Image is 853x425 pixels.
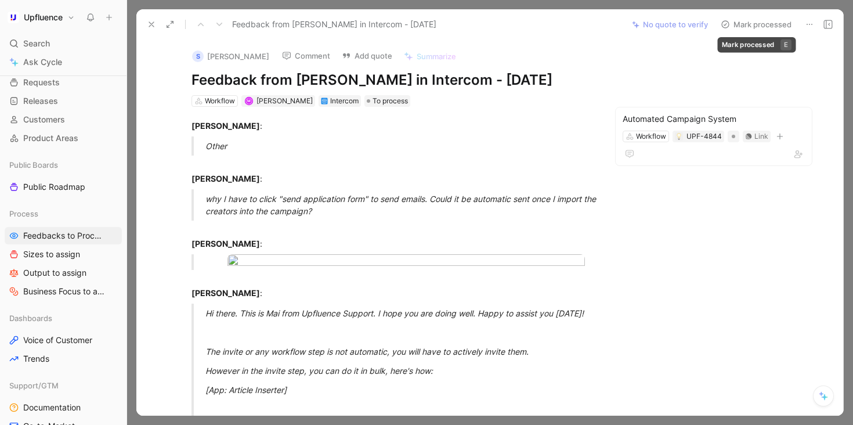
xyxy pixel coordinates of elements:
span: Public Roadmap [23,181,85,193]
a: Requests [5,74,122,91]
span: Requests [23,77,60,88]
a: Customers [5,111,122,128]
span: Dashboards [9,312,52,324]
div: Search [5,35,122,52]
div: Other [205,140,607,152]
span: Summarize [417,51,456,62]
span: Feedback from [PERSON_NAME] in Intercom - [DATE] [232,17,436,31]
div: Workflow [636,131,666,142]
span: Voice of Customer [23,334,92,346]
strong: [PERSON_NAME] [191,121,260,131]
span: Customers [23,114,65,125]
div: The invite or any workflow step is not automatic, you will have to actively invite them. [205,345,607,358]
div: However in the invite step, you can do it in bulk, here's how: [205,365,607,377]
strong: [PERSON_NAME] [191,174,260,183]
div: To process [364,95,410,107]
div: : [191,160,593,185]
div: Intercom [330,95,359,107]
a: Product Areas [5,129,122,147]
button: UpfluenceUpfluence [5,9,78,26]
button: No quote to verify [627,16,713,33]
button: Mark processed [715,16,797,33]
div: : [191,275,593,299]
span: Output to assign [23,267,86,279]
button: Summarize [399,48,461,64]
a: Output to assign [5,264,122,282]
div: Public BoardsPublic Roadmap [5,156,122,196]
a: Public Roadmap [5,178,122,196]
h1: Upfluence [24,12,63,23]
button: 💡 [675,132,683,141]
div: UPF-4844 [686,131,722,142]
span: Process [9,208,38,219]
div: E [780,39,791,51]
button: S[PERSON_NAME] [187,48,274,65]
img: Upfluence [8,12,19,23]
div: : [191,120,593,132]
div: why I have to click "send application form" to send emails. Could it be automatic sent once I imp... [205,193,607,217]
div: Workflow [205,95,235,107]
a: Business Focus to assign [5,283,122,300]
button: Add quote [337,48,397,64]
div: Link [754,131,768,142]
a: Ask Cycle [5,53,122,71]
span: Business Focus to assign [23,286,107,297]
strong: [PERSON_NAME] [191,239,260,248]
a: Feedbacks to Process [5,227,122,244]
span: To process [373,95,408,107]
span: Documentation [23,402,81,413]
a: Trends [5,350,122,368]
div: M [245,98,252,104]
span: Search [23,37,50,51]
div: Automated Campaign System [623,112,805,126]
span: Releases [23,95,58,107]
div: ProcessFeedbacks to ProcessSizes to assignOutput to assignBusiness Focus to assign [5,205,122,300]
div: DashboardsVoice of CustomerTrends [5,309,122,368]
div: Public Boards [5,156,122,174]
div: Support/GTM [5,377,122,394]
a: Sizes to assign [5,246,122,263]
span: Feedbacks to Process [23,230,106,242]
span: [PERSON_NAME] [256,96,313,105]
span: Support/GTM [9,380,59,391]
div: Mark processed [722,39,775,51]
img: 💡 [675,133,682,140]
span: Ask Cycle [23,55,62,69]
div: Dashboards [5,309,122,327]
a: Voice of Customer [5,332,122,349]
span: Product Areas [23,132,78,144]
div: : [191,225,593,250]
div: S [192,51,204,62]
div: [App: Article Inserter] [205,384,607,396]
span: Trends [23,353,49,365]
h1: Feedback from [PERSON_NAME] in Intercom - [DATE] [191,71,593,89]
button: Comment [277,48,335,64]
a: Releases [5,92,122,110]
div: Hi there. This is Mai from Upfluence Support. I hope you are doing well. Happy to assist you [DATE]! [205,307,607,319]
span: Sizes to assign [23,248,80,260]
span: Public Boards [9,159,58,171]
div: Process [5,205,122,222]
strong: [PERSON_NAME] [191,288,260,298]
a: Documentation [5,399,122,416]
